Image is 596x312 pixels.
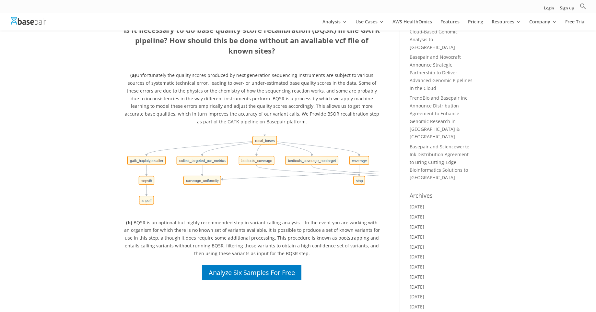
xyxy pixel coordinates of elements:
a: Basepair and Sciencewerke Ink Distribution Agreement to Bring Cutting-Edge Bioinformatics Solutio... [410,144,469,181]
a: Basepair Partners with IWAI Chemicals to Bring Scalable, Cloud-Based Genomic Analysis to [GEOGRAP... [410,13,471,50]
a: [DATE] [410,244,424,250]
a: [DATE] [410,284,424,290]
a: Features [440,19,460,31]
a: [DATE] [410,264,424,270]
a: TrendBio and Basepair Inc. Announce Distribution Agreement to Enhance Genomic Research in [GEOGRA... [410,95,469,140]
a: [DATE] [410,214,424,220]
a: Sign up [560,6,574,13]
h4: Archives [410,191,473,203]
a: Resources [492,19,521,31]
a: [DATE] [410,224,424,230]
a: Basepair and Novocraft Announce Strategic Partnership to Deliver Advanced Genomic Pipelines in th... [410,54,473,91]
a: Analyze Six Samples For Free [201,264,302,281]
a: Analysis [322,19,347,31]
strong: (b) [126,219,132,226]
a: [DATE] [410,293,424,300]
a: Search Icon Link [580,3,586,13]
a: Use Cases [356,19,384,31]
span: BQSR is an optional but highly recommended step in variant calling analysis. In the event you are... [124,219,380,256]
a: [DATE] [410,234,424,240]
a: [DATE] [410,304,424,310]
a: [DATE] [410,204,424,210]
span: Unfortunately the quality scores produced by next generation sequencing instruments are subject t... [125,72,379,125]
b: (a) [130,72,136,78]
a: Company [529,19,557,31]
a: Pricing [468,19,483,31]
a: AWS HealthOmics [392,19,432,31]
a: [DATE] [410,274,424,280]
svg: Search [580,3,586,9]
a: [DATE] [410,254,424,260]
a: Free Trial [565,19,586,31]
img: Basepair [11,17,46,26]
b: Is it necessary to do base quality score recalibration (BQSR) in the GATK pipeline? How should th... [124,25,380,56]
img: Bioinformatics [124,133,379,212]
a: Login [544,6,554,13]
